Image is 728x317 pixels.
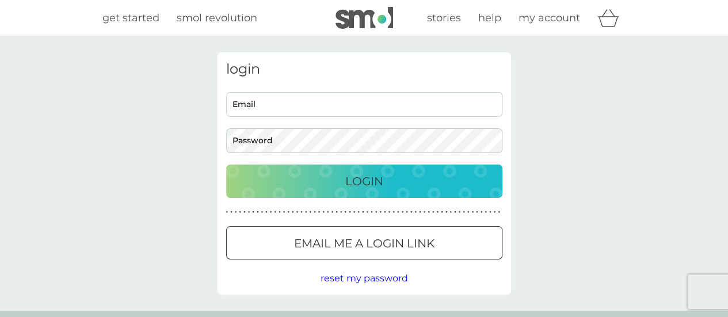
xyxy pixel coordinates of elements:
[375,209,378,215] p: ●
[322,209,325,215] p: ●
[445,209,448,215] p: ●
[410,209,413,215] p: ●
[427,10,461,26] a: stories
[472,209,474,215] p: ●
[243,209,246,215] p: ●
[261,209,264,215] p: ●
[102,10,159,26] a: get started
[226,61,502,78] h3: login
[321,271,408,286] button: reset my password
[367,209,369,215] p: ●
[463,209,465,215] p: ●
[384,209,386,215] p: ●
[371,209,373,215] p: ●
[424,209,426,215] p: ●
[344,209,346,215] p: ●
[437,209,439,215] p: ●
[392,209,395,215] p: ●
[485,209,487,215] p: ●
[287,209,289,215] p: ●
[248,209,250,215] p: ●
[476,209,478,215] p: ●
[270,209,272,215] p: ●
[478,10,501,26] a: help
[305,209,307,215] p: ●
[226,165,502,198] button: Login
[239,209,241,215] p: ●
[449,209,452,215] p: ●
[494,209,496,215] p: ●
[597,6,626,29] div: basket
[314,209,316,215] p: ●
[519,10,580,26] a: my account
[379,209,382,215] p: ●
[230,209,232,215] p: ●
[300,209,303,215] p: ●
[397,209,399,215] p: ●
[283,209,285,215] p: ●
[459,209,461,215] p: ●
[309,209,311,215] p: ●
[331,209,334,215] p: ●
[419,209,421,215] p: ●
[177,12,257,24] span: smol revolution
[292,209,294,215] p: ●
[467,209,470,215] p: ●
[177,10,257,26] a: smol revolution
[489,209,491,215] p: ●
[498,209,500,215] p: ●
[427,12,461,24] span: stories
[252,209,254,215] p: ●
[478,12,501,24] span: help
[519,12,580,24] span: my account
[428,209,430,215] p: ●
[235,209,237,215] p: ●
[294,234,434,253] p: Email me a login link
[279,209,281,215] p: ●
[481,209,483,215] p: ●
[454,209,456,215] p: ●
[406,209,408,215] p: ●
[353,209,356,215] p: ●
[345,172,383,190] p: Login
[349,209,351,215] p: ●
[257,209,259,215] p: ●
[402,209,404,215] p: ●
[441,209,443,215] p: ●
[321,273,408,284] span: reset my password
[226,209,228,215] p: ●
[296,209,299,215] p: ●
[357,209,360,215] p: ●
[336,209,338,215] p: ●
[102,12,159,24] span: get started
[336,7,393,29] img: smol
[318,209,321,215] p: ●
[226,226,502,259] button: Email me a login link
[327,209,329,215] p: ●
[340,209,342,215] p: ●
[414,209,417,215] p: ●
[274,209,276,215] p: ●
[265,209,268,215] p: ●
[388,209,391,215] p: ●
[432,209,434,215] p: ●
[362,209,364,215] p: ●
